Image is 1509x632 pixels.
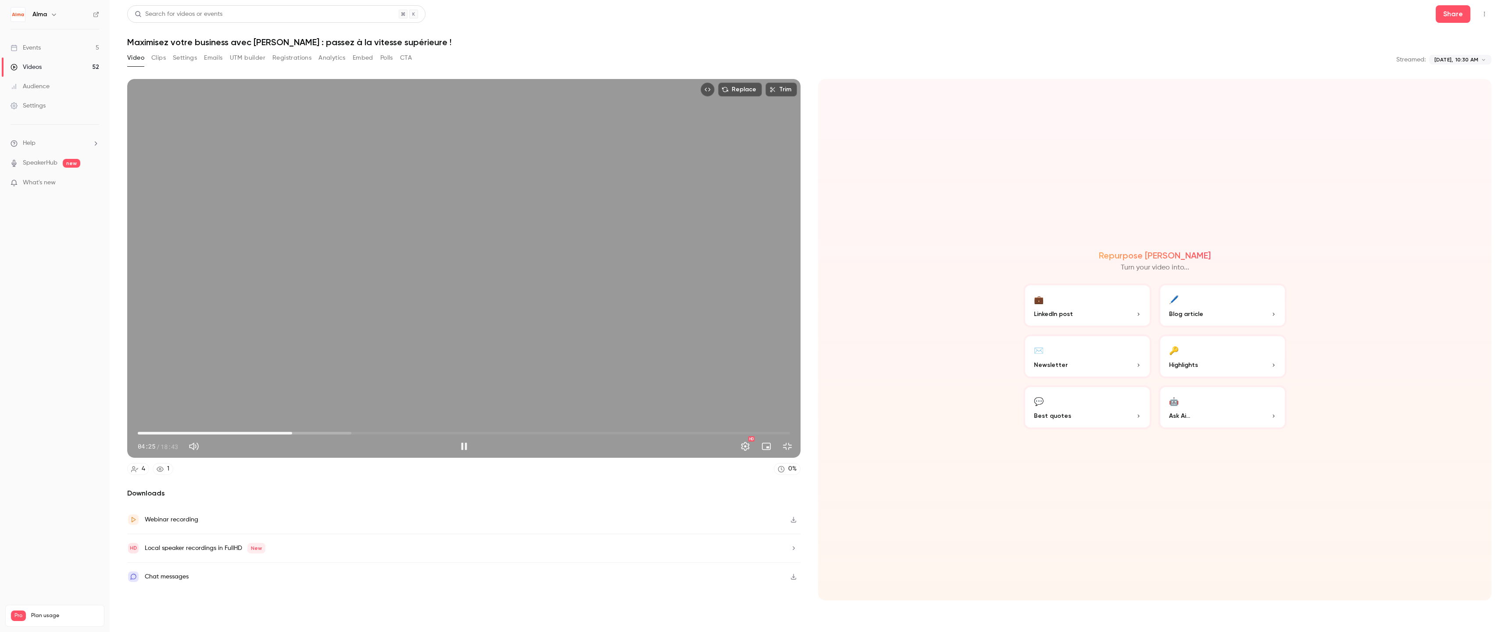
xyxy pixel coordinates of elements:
[185,438,203,455] button: Mute
[400,51,412,65] button: CTA
[1159,284,1287,327] button: 🖊️Blog article
[145,543,265,553] div: Local speaker recordings in FullHD
[161,442,178,451] span: 18:43
[1169,411,1190,420] span: Ask Ai...
[127,463,149,475] a: 4
[1169,394,1179,408] div: 🤖
[779,438,796,455] button: Exit full screen
[127,488,801,499] h2: Downloads
[1159,334,1287,378] button: 🔑Highlights
[11,7,25,22] img: Alma
[1023,385,1151,429] button: 💬Best quotes
[89,179,99,187] iframe: Noticeable Trigger
[1436,5,1470,23] button: Share
[380,51,393,65] button: Polls
[1169,360,1198,370] span: Highlights
[1169,292,1179,306] div: 🖊️
[701,83,715,97] button: Embed video
[156,442,160,451] span: /
[23,158,57,168] a: SpeakerHub
[11,101,46,110] div: Settings
[11,43,41,52] div: Events
[1396,55,1426,64] p: Streamed:
[11,610,26,621] span: Pro
[774,463,801,475] a: 0%
[1159,385,1287,429] button: 🤖Ask Ai...
[1099,250,1211,261] h2: Repurpose [PERSON_NAME]
[758,438,775,455] button: Turn on miniplayer
[63,159,80,168] span: new
[1477,7,1491,21] button: Top Bar Actions
[1023,284,1151,327] button: 💼LinkedIn post
[1169,343,1179,357] div: 🔑
[11,63,42,72] div: Videos
[718,83,762,97] button: Replace
[1034,343,1044,357] div: ✉️
[788,464,797,474] div: 0 %
[145,571,189,582] div: Chat messages
[1121,262,1189,273] p: Turn your video into...
[1034,292,1044,306] div: 💼
[247,543,265,553] span: New
[142,464,145,474] div: 4
[32,10,47,19] h6: Alma
[230,51,265,65] button: UTM builder
[1034,394,1044,408] div: 💬
[11,82,50,91] div: Audience
[127,37,1491,47] h1: Maximisez votre business avec [PERSON_NAME] : passez à la vitesse supérieure !
[167,464,169,474] div: 1
[455,438,473,455] button: Pause
[145,514,198,525] div: Webinar recording
[127,51,144,65] button: Video
[23,178,56,187] span: What's new
[1434,56,1453,64] span: [DATE],
[204,51,222,65] button: Emails
[318,51,346,65] button: Analytics
[173,51,197,65] button: Settings
[1023,334,1151,378] button: ✉️Newsletter
[748,436,754,442] div: HD
[151,51,166,65] button: Clips
[11,139,99,148] li: help-dropdown-opener
[737,438,754,455] button: Settings
[153,463,173,475] a: 1
[1034,360,1068,370] span: Newsletter
[1455,56,1478,64] span: 10:30 AM
[138,442,155,451] span: 04:25
[138,442,178,451] div: 04:25
[31,612,99,619] span: Plan usage
[1034,411,1071,420] span: Best quotes
[272,51,311,65] button: Registrations
[135,10,222,19] div: Search for videos or events
[23,139,36,148] span: Help
[353,51,373,65] button: Embed
[1034,309,1073,319] span: LinkedIn post
[1169,309,1203,319] span: Blog article
[765,83,797,97] button: Trim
